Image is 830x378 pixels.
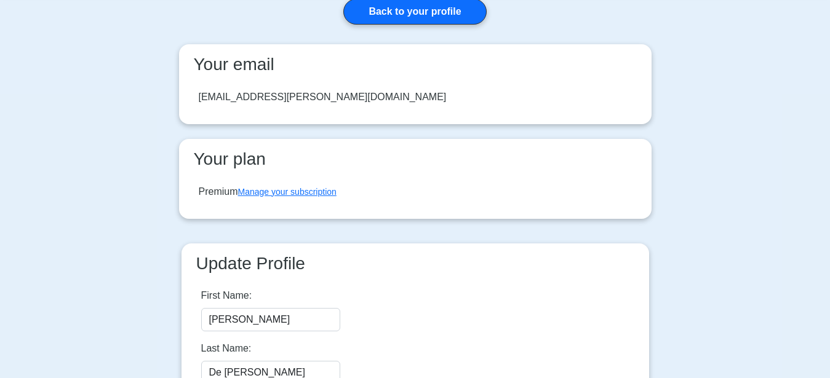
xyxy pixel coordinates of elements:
div: Premium [199,184,337,199]
h3: Your email [189,54,642,75]
label: Last Name: [201,341,252,356]
h3: Update Profile [191,253,639,274]
div: [EMAIL_ADDRESS][PERSON_NAME][DOMAIN_NAME] [199,90,447,104]
h3: Your plan [189,149,642,170]
a: Manage your subscription [238,187,337,197]
label: First Name: [201,288,252,303]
